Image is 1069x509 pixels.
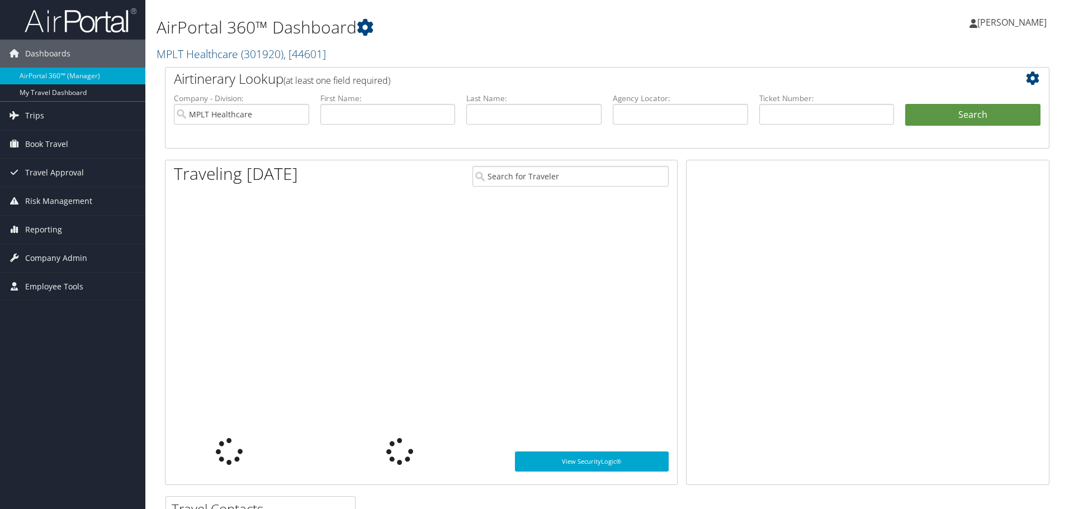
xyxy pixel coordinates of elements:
[174,69,967,88] h2: Airtinerary Lookup
[905,104,1040,126] button: Search
[25,159,84,187] span: Travel Approval
[759,93,895,104] label: Ticket Number:
[241,46,283,61] span: ( 301920 )
[25,244,87,272] span: Company Admin
[174,93,309,104] label: Company - Division:
[969,6,1058,39] a: [PERSON_NAME]
[25,273,83,301] span: Employee Tools
[25,40,70,68] span: Dashboards
[283,74,390,87] span: (at least one field required)
[157,16,758,39] h1: AirPortal 360™ Dashboard
[25,102,44,130] span: Trips
[25,216,62,244] span: Reporting
[25,130,68,158] span: Book Travel
[157,46,326,61] a: MPLT Healthcare
[174,162,298,185] h1: Traveling [DATE]
[515,451,669,472] a: View SecurityLogic®
[613,93,748,104] label: Agency Locator:
[472,166,669,187] input: Search for Traveler
[320,93,456,104] label: First Name:
[283,46,326,61] span: , [ 44601 ]
[977,16,1047,28] span: [PERSON_NAME]
[25,7,136,34] img: airportal-logo.png
[25,187,92,215] span: Risk Management
[466,93,602,104] label: Last Name:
